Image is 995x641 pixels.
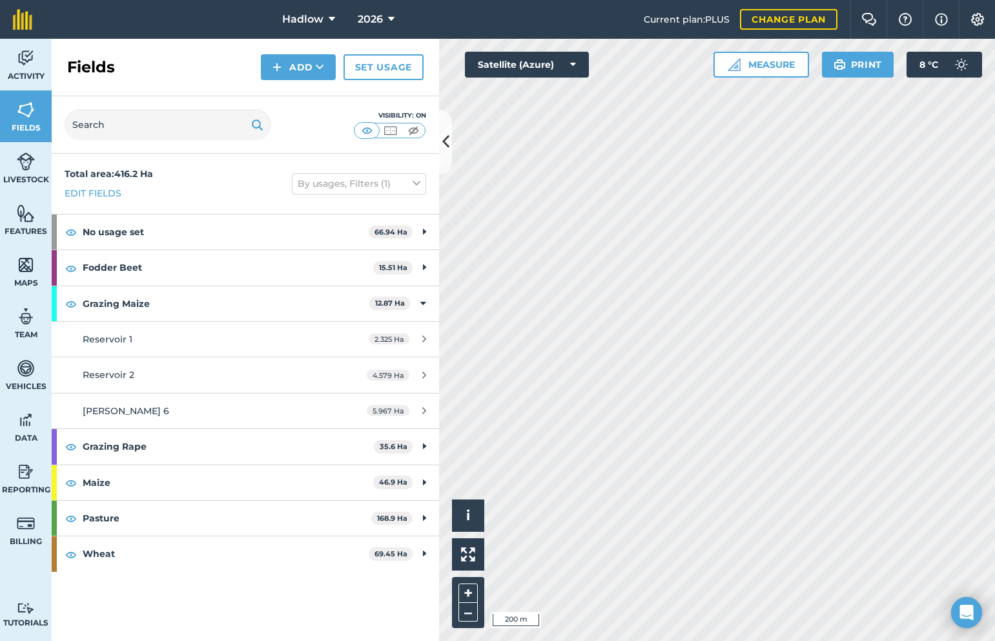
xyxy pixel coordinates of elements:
a: [PERSON_NAME] 65.967 Ha [52,394,439,428]
div: Maize46.9 Ha [52,465,439,500]
img: svg+xml;base64,PD94bWwgdmVyc2lvbj0iMS4wIiBlbmNvZGluZz0idXRmLTgiPz4KPCEtLSBHZW5lcmF0b3I6IEFkb2JlIE... [17,48,35,68]
strong: 66.94 Ha [374,227,407,236]
strong: Total area : 416.2 Ha [65,168,153,180]
strong: 12.87 Ha [375,299,405,308]
button: i [452,499,484,532]
img: svg+xml;base64,PHN2ZyB4bWxucz0iaHR0cDovL3d3dy53My5vcmcvMjAwMC9zdmciIHdpZHRoPSIxOCIgaGVpZ2h0PSIyNC... [65,296,77,311]
a: Reservoir 24.579 Ha [52,357,439,392]
img: svg+xml;base64,PHN2ZyB4bWxucz0iaHR0cDovL3d3dy53My5vcmcvMjAwMC9zdmciIHdpZHRoPSIxOCIgaGVpZ2h0PSIyNC... [65,260,77,276]
img: svg+xml;base64,PD94bWwgdmVyc2lvbj0iMS4wIiBlbmNvZGluZz0idXRmLTgiPz4KPCEtLSBHZW5lcmF0b3I6IEFkb2JlIE... [17,602,35,615]
span: Reservoir 1 [83,333,132,345]
span: Current plan : PLUS [644,12,730,26]
img: Two speech bubbles overlapping with the left bubble in the forefront [861,13,877,26]
img: svg+xml;base64,PHN2ZyB4bWxucz0iaHR0cDovL3d3dy53My5vcmcvMjAwMC9zdmciIHdpZHRoPSIxOCIgaGVpZ2h0PSIyNC... [65,224,77,240]
strong: 15.51 Ha [379,263,407,272]
strong: Wheat [83,536,369,571]
img: svg+xml;base64,PD94bWwgdmVyc2lvbj0iMS4wIiBlbmNvZGluZz0idXRmLTgiPz4KPCEtLSBHZW5lcmF0b3I6IEFkb2JlIE... [17,462,35,481]
button: + [458,583,478,603]
a: Set usage [344,54,424,80]
strong: No usage set [83,215,369,249]
button: Satellite (Azure) [465,52,589,78]
span: 2026 [358,12,383,27]
img: Four arrows, one pointing top left, one top right, one bottom right and the last bottom left [461,547,475,562]
button: Measure [713,52,809,78]
button: Add [261,54,336,80]
div: Pasture168.9 Ha [52,501,439,536]
div: Wheat69.45 Ha [52,536,439,571]
div: Visibility: On [354,110,426,121]
img: svg+xml;base64,PHN2ZyB4bWxucz0iaHR0cDovL3d3dy53My5vcmcvMjAwMC9zdmciIHdpZHRoPSIxNCIgaGVpZ2h0PSIyNC... [272,59,282,75]
img: svg+xml;base64,PD94bWwgdmVyc2lvbj0iMS4wIiBlbmNvZGluZz0idXRmLTgiPz4KPCEtLSBHZW5lcmF0b3I6IEFkb2JlIE... [949,52,974,78]
img: svg+xml;base64,PHN2ZyB4bWxucz0iaHR0cDovL3d3dy53My5vcmcvMjAwMC9zdmciIHdpZHRoPSI1NiIgaGVpZ2h0PSI2MC... [17,100,35,120]
span: 2.325 Ha [369,333,409,344]
img: svg+xml;base64,PHN2ZyB4bWxucz0iaHR0cDovL3d3dy53My5vcmcvMjAwMC9zdmciIHdpZHRoPSIxOCIgaGVpZ2h0PSIyNC... [65,475,77,490]
strong: Grazing Maize [83,286,369,321]
span: Reservoir 2 [83,369,134,381]
a: Edit fields [65,186,121,200]
span: 5.967 Ha [367,405,409,416]
button: By usages, Filters (1) [292,173,426,194]
strong: 35.6 Ha [380,442,407,451]
input: Search [65,109,271,140]
img: svg+xml;base64,PHN2ZyB4bWxucz0iaHR0cDovL3d3dy53My5vcmcvMjAwMC9zdmciIHdpZHRoPSI1NiIgaGVpZ2h0PSI2MC... [17,204,35,223]
img: svg+xml;base64,PHN2ZyB4bWxucz0iaHR0cDovL3d3dy53My5vcmcvMjAwMC9zdmciIHdpZHRoPSIxOCIgaGVpZ2h0PSIyNC... [65,439,77,454]
div: Fodder Beet15.51 Ha [52,250,439,285]
button: – [458,603,478,622]
button: Print [822,52,894,78]
span: [PERSON_NAME] 6 [83,405,169,417]
div: No usage set66.94 Ha [52,215,439,249]
span: i [466,507,470,523]
strong: 46.9 Ha [379,478,407,487]
img: svg+xml;base64,PD94bWwgdmVyc2lvbj0iMS4wIiBlbmNvZGluZz0idXRmLTgiPz4KPCEtLSBHZW5lcmF0b3I6IEFkb2JlIE... [17,359,35,378]
strong: Fodder Beet [83,250,373,285]
button: 8 °C [907,52,982,78]
h2: Fields [67,57,115,78]
img: svg+xml;base64,PHN2ZyB4bWxucz0iaHR0cDovL3d3dy53My5vcmcvMjAwMC9zdmciIHdpZHRoPSI1MCIgaGVpZ2h0PSI0MC... [359,124,375,137]
img: svg+xml;base64,PHN2ZyB4bWxucz0iaHR0cDovL3d3dy53My5vcmcvMjAwMC9zdmciIHdpZHRoPSIxOSIgaGVpZ2h0PSIyNC... [834,57,846,72]
span: 4.579 Ha [367,370,409,381]
img: fieldmargin Logo [13,9,32,30]
img: svg+xml;base64,PD94bWwgdmVyc2lvbj0iMS4wIiBlbmNvZGluZz0idXRmLTgiPz4KPCEtLSBHZW5lcmF0b3I6IEFkb2JlIE... [17,152,35,171]
img: svg+xml;base64,PHN2ZyB4bWxucz0iaHR0cDovL3d3dy53My5vcmcvMjAwMC9zdmciIHdpZHRoPSIxOCIgaGVpZ2h0PSIyNC... [65,510,77,526]
strong: Maize [83,465,373,500]
img: svg+xml;base64,PHN2ZyB4bWxucz0iaHR0cDovL3d3dy53My5vcmcvMjAwMC9zdmciIHdpZHRoPSI1MCIgaGVpZ2h0PSI0MC... [405,124,422,137]
strong: Grazing Rape [83,429,374,464]
div: Open Intercom Messenger [951,597,982,628]
img: svg+xml;base64,PD94bWwgdmVyc2lvbj0iMS4wIiBlbmNvZGluZz0idXRmLTgiPz4KPCEtLSBHZW5lcmF0b3I6IEFkb2JlIE... [17,410,35,430]
div: Grazing Maize12.87 Ha [52,286,439,321]
div: Grazing Rape35.6 Ha [52,429,439,464]
img: svg+xml;base64,PHN2ZyB4bWxucz0iaHR0cDovL3d3dy53My5vcmcvMjAwMC9zdmciIHdpZHRoPSI1NiIgaGVpZ2h0PSI2MC... [17,255,35,275]
strong: 168.9 Ha [377,514,407,523]
a: Reservoir 12.325 Ha [52,322,439,357]
img: A cog icon [970,13,985,26]
span: 8 ° C [919,52,938,78]
strong: 69.45 Ha [374,549,407,558]
img: svg+xml;base64,PHN2ZyB4bWxucz0iaHR0cDovL3d3dy53My5vcmcvMjAwMC9zdmciIHdpZHRoPSI1MCIgaGVpZ2h0PSI0MC... [382,124,398,137]
strong: Pasture [83,501,371,536]
img: svg+xml;base64,PD94bWwgdmVyc2lvbj0iMS4wIiBlbmNvZGluZz0idXRmLTgiPz4KPCEtLSBHZW5lcmF0b3I6IEFkb2JlIE... [17,514,35,533]
img: svg+xml;base64,PD94bWwgdmVyc2lvbj0iMS4wIiBlbmNvZGluZz0idXRmLTgiPz4KPCEtLSBHZW5lcmF0b3I6IEFkb2JlIE... [17,307,35,326]
img: svg+xml;base64,PHN2ZyB4bWxucz0iaHR0cDovL3d3dy53My5vcmcvMjAwMC9zdmciIHdpZHRoPSIxOSIgaGVpZ2h0PSIyNC... [251,117,263,132]
span: Hadlow [282,12,323,27]
img: svg+xml;base64,PHN2ZyB4bWxucz0iaHR0cDovL3d3dy53My5vcmcvMjAwMC9zdmciIHdpZHRoPSIxNyIgaGVpZ2h0PSIxNy... [935,12,948,27]
a: Change plan [740,9,837,30]
img: A question mark icon [898,13,913,26]
img: svg+xml;base64,PHN2ZyB4bWxucz0iaHR0cDovL3d3dy53My5vcmcvMjAwMC9zdmciIHdpZHRoPSIxOCIgaGVpZ2h0PSIyNC... [65,547,77,562]
img: Ruler icon [728,58,741,71]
